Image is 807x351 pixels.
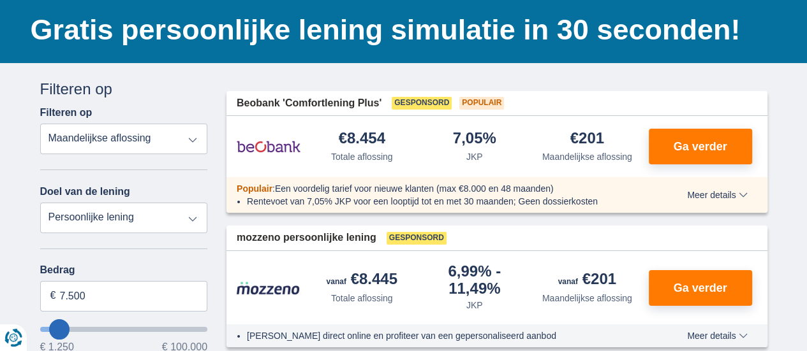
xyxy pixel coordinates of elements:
[31,10,767,50] h1: Gratis persoonlijke lening simulatie in 30 seconden!
[687,331,747,340] span: Meer details
[387,232,447,245] span: Gesponsord
[649,270,752,306] button: Ga verder
[677,190,757,200] button: Meer details
[673,282,727,294] span: Ga verder
[331,150,393,163] div: Totale aflossing
[466,150,483,163] div: JKP
[237,96,381,111] span: Beobank 'Comfortlening Plus'
[339,131,385,148] div: €8.454
[466,299,483,312] div: JKP
[40,78,208,100] div: Filteren op
[247,329,640,342] li: [PERSON_NAME] direct online en profiteer van een gepersonaliseerd aanbod
[558,271,616,289] div: €201
[40,264,208,276] label: Bedrag
[542,150,632,163] div: Maandelijkse aflossing
[40,107,93,118] label: Filteren op
[50,289,56,303] span: €
[237,281,300,295] img: product.pl.alt Mozzeno
[226,182,651,195] div: :
[424,264,526,296] div: 6,99%
[453,131,496,148] div: 7,05%
[327,271,397,289] div: €8.445
[687,190,747,199] span: Meer details
[673,141,727,152] span: Ga verder
[237,131,300,162] img: product.pl.alt Beobank
[40,327,208,332] input: wantToBorrow
[275,183,554,194] span: Een voordelig tarief voor nieuwe klanten (max €8.000 en 48 maanden)
[649,129,752,164] button: Ga verder
[392,97,452,110] span: Gesponsord
[570,131,604,148] div: €201
[40,186,130,197] label: Doel van de lening
[542,292,632,304] div: Maandelijkse aflossing
[677,331,757,341] button: Meer details
[459,97,504,110] span: Populair
[247,195,640,208] li: Rentevoet van 7,05% JKP voor een looptijd tot en met 30 maanden; Geen dossierkosten
[237,183,272,194] span: Populair
[331,292,393,304] div: Totale aflossing
[237,231,376,245] span: mozzeno persoonlijke lening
